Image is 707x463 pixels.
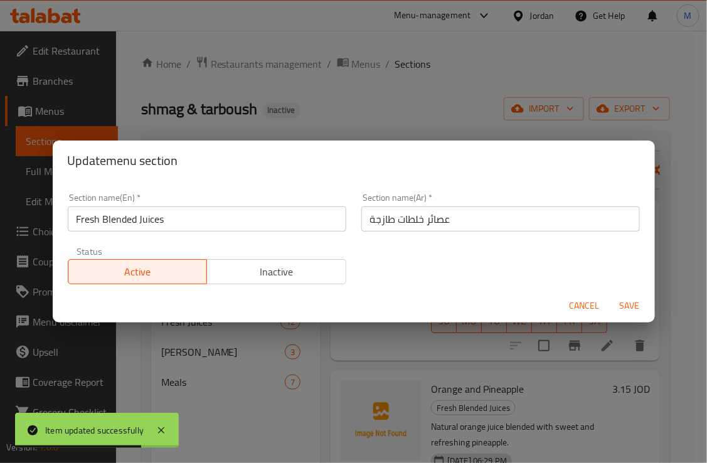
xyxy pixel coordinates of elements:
[68,206,346,231] input: Please enter section name(en)
[565,294,605,317] button: Cancel
[45,423,144,437] div: Item updated successfully
[361,206,640,231] input: Please enter section name(ar)
[68,259,208,284] button: Active
[73,263,203,281] span: Active
[212,263,341,281] span: Inactive
[610,294,650,317] button: Save
[570,298,600,314] span: Cancel
[68,151,640,171] h2: Update menu section
[615,298,645,314] span: Save
[206,259,346,284] button: Inactive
